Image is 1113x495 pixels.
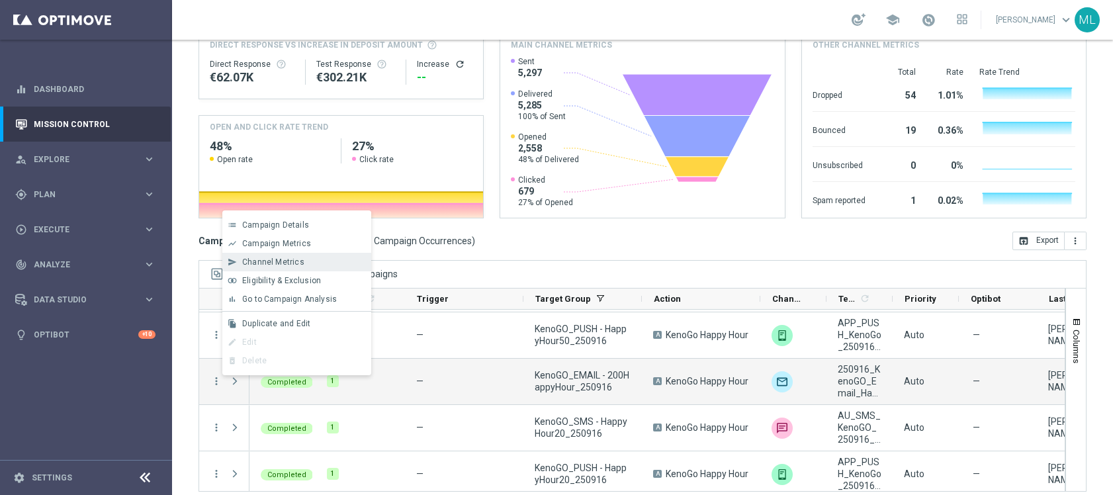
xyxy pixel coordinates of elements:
[143,188,156,201] i: keyboard_arrow_right
[15,317,156,352] div: Optibot
[838,317,881,353] span: APP_PUSH_KenoGo_250916_HappyHour50
[881,154,916,175] div: 0
[518,132,579,142] span: Opened
[228,239,237,248] i: show_chart
[417,294,449,304] span: Trigger
[1071,330,1082,363] span: Columns
[772,371,793,392] div: Optimail
[772,464,793,485] img: OptiMobile Push
[222,216,371,234] button: list Campaign Details
[15,189,143,201] div: Plan
[242,294,337,304] span: Go to Campaign Analysis
[210,329,222,341] button: more_vert
[210,375,222,387] button: more_vert
[34,191,143,199] span: Plan
[932,67,963,77] div: Rate
[138,330,156,339] div: +10
[15,329,27,341] i: lightbulb
[904,376,924,386] span: Auto
[199,359,249,405] div: Press SPACE to deselect this row.
[1048,323,1092,347] div: Tina Wang
[416,376,423,386] span: —
[15,224,143,236] div: Execute
[518,175,573,185] span: Clicked
[455,59,465,69] i: refresh
[1012,235,1087,246] multiple-options-button: Export to CSV
[15,259,156,270] button: track_changes Analyze keyboard_arrow_right
[535,294,591,304] span: Target Group
[222,271,371,290] button: join_inner Eligibility & Exclusion
[267,471,306,479] span: Completed
[228,319,237,328] i: file_copy
[15,294,143,306] div: Data Studio
[242,276,321,285] span: Eligibility & Exclusion
[904,469,924,479] span: Auto
[511,39,612,51] h4: Main channel metrics
[772,325,793,346] img: OptiMobile Push
[932,118,963,140] div: 0.36%
[1018,236,1029,246] i: open_in_browser
[666,375,748,387] span: KenoGo Happy Hour
[34,107,156,142] a: Mission Control
[971,294,1001,304] span: Optibot
[858,291,870,306] span: Calculate column
[860,293,870,304] i: refresh
[995,10,1075,30] a: [PERSON_NAME]keyboard_arrow_down
[13,472,25,484] i: settings
[34,71,156,107] a: Dashboard
[15,83,27,95] i: equalizer
[32,474,72,482] a: Settings
[518,142,579,154] span: 2,558
[838,294,858,304] span: Templates
[34,261,143,269] span: Analyze
[772,418,793,439] div: Vonage
[666,422,748,433] span: KenoGo Happy Hour
[34,317,138,352] a: Optibot
[979,67,1075,77] div: Rate Trend
[15,294,156,305] button: Data Studio keyboard_arrow_right
[666,468,748,480] span: KenoGo Happy Hour
[973,329,980,341] span: —
[518,154,579,165] span: 48% of Delivered
[15,259,143,271] div: Analyze
[15,119,156,130] button: Mission Control
[34,156,143,163] span: Explore
[653,331,662,339] span: A
[417,59,473,69] div: Increase
[973,375,980,387] span: —
[15,107,156,142] div: Mission Control
[261,375,313,388] colored-tag: Completed
[1048,416,1092,439] div: Tina Wang
[772,294,804,304] span: Channel
[973,422,980,433] span: —
[210,121,328,133] h4: OPEN AND CLICK RATE TREND
[932,83,963,105] div: 1.01%
[813,154,866,175] div: Unsubscribed
[15,224,27,236] i: play_circle_outline
[838,410,881,445] span: AU_SMS_KenoGO_250916_HappyHour20
[327,468,339,480] div: 1
[813,83,866,105] div: Dropped
[359,154,394,165] span: Click rate
[316,59,395,69] div: Test Response
[34,296,143,304] span: Data Studio
[199,235,475,247] h3: Campaign List
[666,329,748,341] span: KenoGo Happy Hour
[813,118,866,140] div: Bounced
[267,424,306,433] span: Completed
[210,468,222,480] button: more_vert
[518,197,573,208] span: 27% of Opened
[472,235,475,247] span: )
[210,69,294,85] div: €62,071
[518,56,542,67] span: Sent
[518,99,566,111] span: 5,285
[327,422,339,433] div: 1
[352,138,472,154] h2: 27%
[518,185,573,197] span: 679
[1065,232,1087,250] button: more_vert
